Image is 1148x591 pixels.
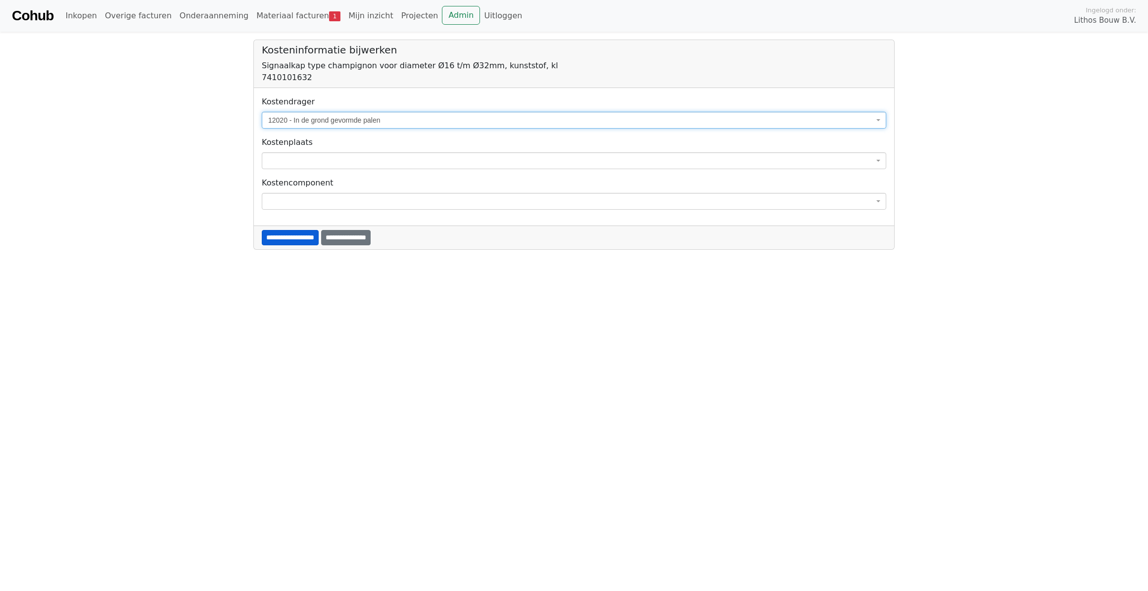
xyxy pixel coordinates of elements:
label: Kostendrager [262,96,315,108]
a: Onderaanneming [176,6,252,26]
span: Ingelogd onder: [1086,5,1136,15]
a: Inkopen [61,6,100,26]
a: Mijn inzicht [344,6,397,26]
span: 12020 - In de grond gevormde palen [268,115,874,125]
a: Overige facturen [101,6,176,26]
h5: Kosteninformatie bijwerken [262,44,886,56]
a: Uitloggen [480,6,526,26]
a: Admin [442,6,480,25]
span: 12020 - In de grond gevormde palen [262,112,886,129]
div: 7410101632 [262,72,886,84]
a: Materiaal facturen1 [252,6,344,26]
div: Signaalkap type champignon voor diameter Ø16 t/m Ø32mm, kunststof, kl [262,60,886,72]
span: 1 [329,11,340,21]
label: Kostenplaats [262,136,313,148]
a: Cohub [12,4,53,28]
label: Kostencomponent [262,177,334,189]
span: Lithos Bouw B.V. [1074,15,1136,26]
a: Projecten [397,6,442,26]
